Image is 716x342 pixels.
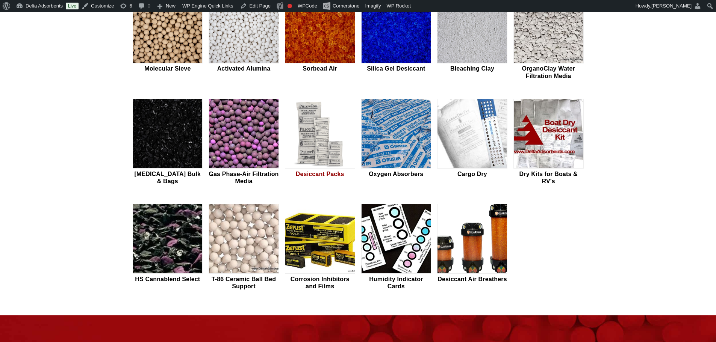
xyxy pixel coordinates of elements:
h2: HS Cannablend Select [133,276,203,283]
a: HS Cannablend Select [133,204,203,291]
a: Gas Phase-Air Filtration Media [209,99,279,186]
a: Corrosion Inhibitors and Films [285,204,355,291]
a: Oxygen Absorbers [361,99,431,186]
h2: Oxygen Absorbers [361,170,431,178]
a: Live [66,3,79,9]
h2: Bleaching Clay [437,65,507,72]
h2: Silica Gel Desiccant [361,65,431,72]
h2: Sorbead Air [285,65,355,72]
h2: Humidity Indicator Cards [361,276,431,290]
a: Dry Kits for Boats & RV's [513,99,584,186]
a: Cargo Dry [437,99,507,186]
h2: Desiccant Air Breathers [437,276,507,283]
h2: Corrosion Inhibitors and Films [285,276,355,290]
h2: Molecular Sieve [133,65,203,72]
a: Desiccant Air Breathers [437,204,507,291]
h2: Activated Alumina [209,65,279,72]
h2: Gas Phase-Air Filtration Media [209,170,279,185]
h2: Desiccant Packs [285,170,355,178]
div: Focus keyphrase not set [288,4,292,8]
h2: [MEDICAL_DATA] Bulk & Bags [133,170,203,185]
h2: Dry Kits for Boats & RV's [513,170,584,185]
a: [MEDICAL_DATA] Bulk & Bags [133,99,203,186]
span: [PERSON_NAME] [651,3,692,9]
a: T-86 Ceramic Ball Bed Support [209,204,279,291]
h2: OrganoClay Water Filtration Media [513,65,584,79]
a: Desiccant Packs [285,99,355,186]
h2: Cargo Dry [437,170,507,178]
h2: T-86 Ceramic Ball Bed Support [209,276,279,290]
a: Humidity Indicator Cards [361,204,431,291]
